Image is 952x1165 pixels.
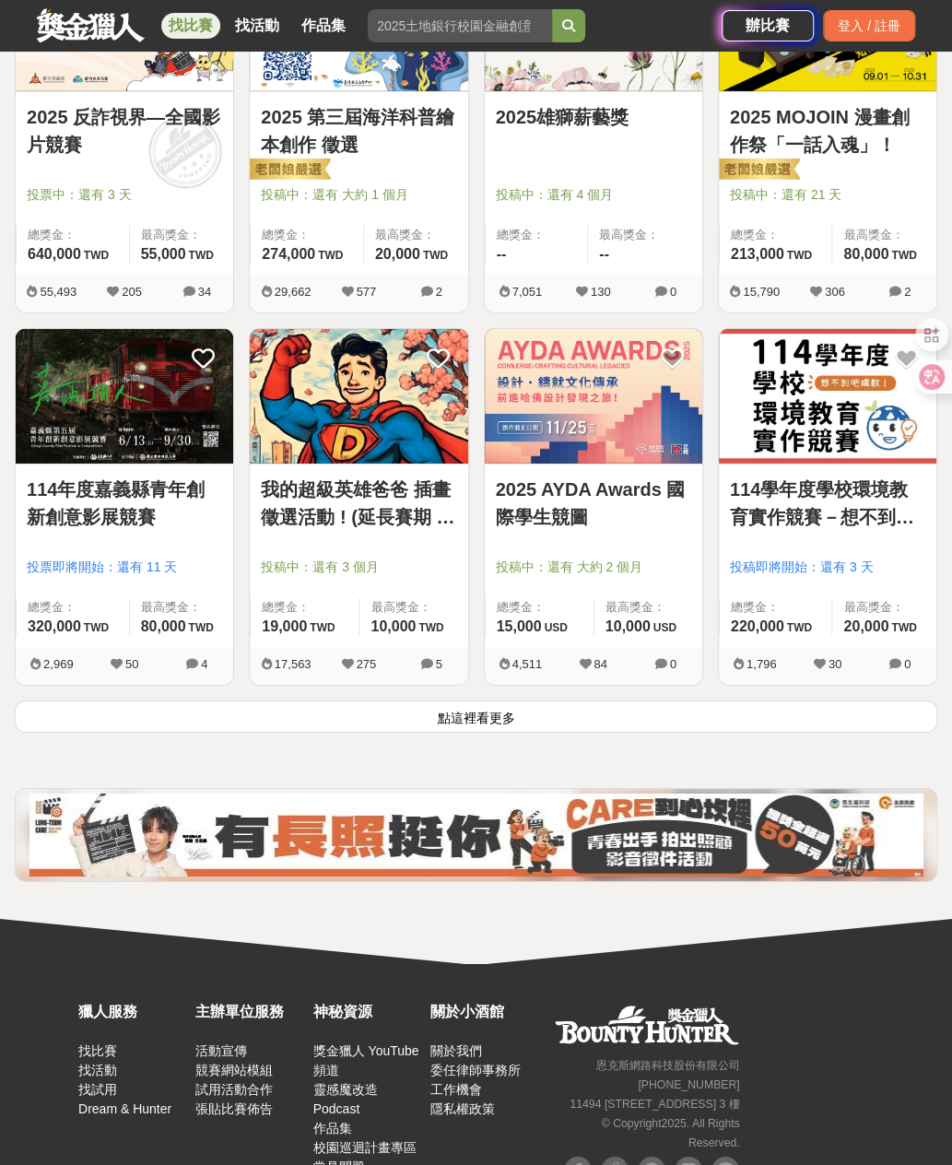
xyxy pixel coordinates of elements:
[512,285,543,299] span: 7,051
[27,103,222,159] a: 2025 反詐視界—全國影片競賽
[595,1059,739,1072] small: 恩克斯網路科技股份有限公司
[28,226,118,244] span: 總獎金：
[250,329,467,465] a: Cover Image
[430,1001,538,1023] div: 關於小酒館
[261,103,456,159] a: 2025 第三屆海洋科普繪本創作 徵選
[368,9,552,42] input: 2025土地銀行校園金融創意挑戰賽：從你出發 開啟智慧金融新頁
[591,285,611,299] span: 130
[418,621,443,634] span: TWD
[430,1082,482,1097] a: 工作機會
[829,657,841,671] span: 30
[201,657,207,671] span: 4
[43,657,74,671] span: 2,969
[605,618,651,634] span: 10,000
[141,598,223,617] span: 最高獎金：
[250,329,467,464] img: Cover Image
[731,226,821,244] span: 總獎金：
[904,285,911,299] span: 2
[78,1001,186,1023] div: 獵人服務
[731,618,784,634] span: 220,000
[310,621,335,634] span: TWD
[198,285,211,299] span: 34
[141,246,186,262] span: 55,000
[430,1063,521,1077] a: 委任律師事務所
[313,1140,417,1155] a: 校園巡迴計畫專區
[670,657,676,671] span: 0
[195,1063,273,1077] a: 競賽網站模組
[891,249,916,262] span: TWD
[485,329,702,464] img: Cover Image
[370,598,456,617] span: 最高獎金：
[605,598,691,617] span: 最高獎金：
[275,657,311,671] span: 17,563
[84,621,109,634] span: TWD
[731,246,784,262] span: 213,000
[262,246,315,262] span: 274,000
[262,618,307,634] span: 19,000
[904,657,911,671] span: 0
[825,285,845,299] span: 306
[313,1082,378,1116] a: 靈感魔改造 Podcast
[599,246,609,262] span: --
[195,1043,247,1058] a: 活動宣傳
[27,476,222,531] a: 114年度嘉義縣青年創新創意影展競賽
[262,226,352,244] span: 總獎金：
[357,285,377,299] span: 577
[601,1117,739,1149] small: © Copyright 2025 . All Rights Reserved.
[84,249,109,262] span: TWD
[228,13,287,39] a: 找活動
[125,657,138,671] span: 50
[496,558,691,577] span: 投稿中：還有 大約 2 個月
[715,158,800,183] img: 老闆娘嚴選
[496,476,691,531] a: 2025 AYDA Awards 國際學生競圖
[722,10,814,41] a: 辦比賽
[27,558,222,577] span: 投票即將開始：還有 11 天
[730,476,925,531] a: 114學年度學校環境教育實作競賽－想不到吧環教！
[261,185,456,205] span: 投稿中：還有 大約 1 個月
[28,598,118,617] span: 總獎金：
[261,558,456,577] span: 投稿中：還有 3 個月
[497,246,507,262] span: --
[370,618,416,634] span: 10,000
[843,618,888,634] span: 20,000
[544,621,567,634] span: USD
[599,226,691,244] span: 最高獎金：
[78,1043,117,1058] a: 找比賽
[40,285,76,299] span: 55,493
[843,598,925,617] span: 最高獎金：
[28,246,81,262] span: 640,000
[891,621,916,634] span: TWD
[843,246,888,262] span: 80,000
[430,1043,482,1058] a: 關於我們
[497,618,542,634] span: 15,000
[746,657,777,671] span: 1,796
[141,618,186,634] span: 80,000
[430,1101,495,1116] a: 隱私權政策
[730,185,925,205] span: 投稿中：還有 21 天
[719,329,936,465] a: Cover Image
[16,329,233,464] img: Cover Image
[375,246,420,262] span: 20,000
[262,598,347,617] span: 總獎金：
[357,657,377,671] span: 275
[161,13,220,39] a: 找比賽
[436,657,442,671] span: 5
[731,598,821,617] span: 總獎金：
[16,329,233,465] a: Cover Image
[436,285,442,299] span: 2
[195,1001,303,1023] div: 主辦單位服務
[195,1082,273,1097] a: 試用活動合作
[195,1101,273,1116] a: 張貼比賽佈告
[730,558,925,577] span: 投稿即將開始：還有 3 天
[122,285,142,299] span: 205
[730,103,925,159] a: 2025 MOJOIN 漫畫創作祭「一話入魂」！
[594,657,606,671] span: 84
[294,13,353,39] a: 作品集
[787,621,812,634] span: TWD
[670,285,676,299] span: 0
[743,285,780,299] span: 15,790
[653,621,676,634] span: USD
[261,476,456,531] a: 我的超級英雄爸爸 插畫徵選活動 ! (延長賽期 請各位踴躍參與)
[497,598,582,617] span: 總獎金：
